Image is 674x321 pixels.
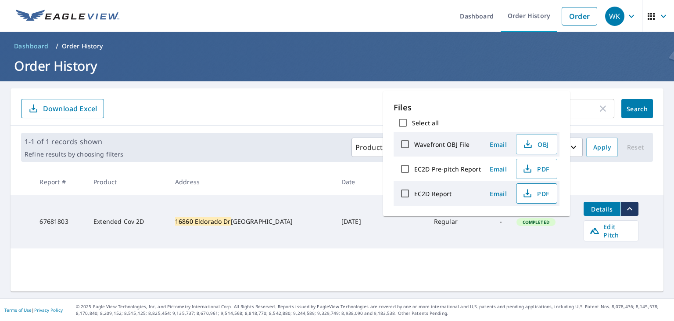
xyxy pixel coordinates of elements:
[562,7,597,26] a: Order
[11,57,663,75] h1: Order History
[16,10,119,23] img: EV Logo
[484,162,513,176] button: Email
[34,307,63,313] a: Privacy Policy
[32,195,86,248] td: 67681803
[475,195,509,248] td: -
[86,169,168,195] th: Product
[175,217,327,226] div: [GEOGRAPHIC_DATA]
[25,150,123,158] p: Refine results by choosing filters
[168,169,334,195] th: Address
[584,220,638,241] a: Edit Pitch
[586,138,618,157] button: Apply
[522,188,550,199] span: PDF
[516,159,557,179] button: PDF
[516,183,557,204] button: PDF
[11,39,663,53] nav: breadcrumb
[175,217,231,226] mark: 16860 Eldorado Dr
[488,165,509,173] span: Email
[14,42,49,51] span: Dashboard
[488,140,509,149] span: Email
[351,138,402,157] button: Products
[76,303,670,317] p: © 2025 Eagle View Technologies, Inc. and Pictometry International Corp. All Rights Reserved. Repo...
[589,223,633,239] span: Edit Pitch
[11,39,52,53] a: Dashboard
[516,134,557,154] button: OBJ
[517,219,555,225] span: Completed
[584,202,620,216] button: detailsBtn-67681803
[334,195,377,248] td: [DATE]
[628,105,646,113] span: Search
[377,169,427,195] th: Claim ID
[414,165,481,173] label: EC2D Pre-pitch Report
[56,41,58,51] li: /
[427,195,475,248] td: Regular
[488,190,509,198] span: Email
[620,202,638,216] button: filesDropdownBtn-67681803
[25,136,123,147] p: 1-1 of 1 records shown
[62,42,103,51] p: Order History
[522,139,550,150] span: OBJ
[522,164,550,174] span: PDF
[21,99,104,118] button: Download Excel
[589,205,615,213] span: Details
[414,190,452,198] label: EC2D Report
[4,307,63,313] p: |
[4,307,32,313] a: Terms of Use
[86,195,168,248] td: Extended Cov 2D
[605,7,624,26] div: WK
[593,142,611,153] span: Apply
[414,140,470,149] label: Wavefront OBJ File
[621,99,653,118] button: Search
[43,104,97,113] p: Download Excel
[484,138,513,151] button: Email
[412,119,439,127] label: Select all
[484,187,513,201] button: Email
[394,102,559,113] p: Files
[355,142,386,153] p: Products
[334,169,377,195] th: Date
[32,169,86,195] th: Report #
